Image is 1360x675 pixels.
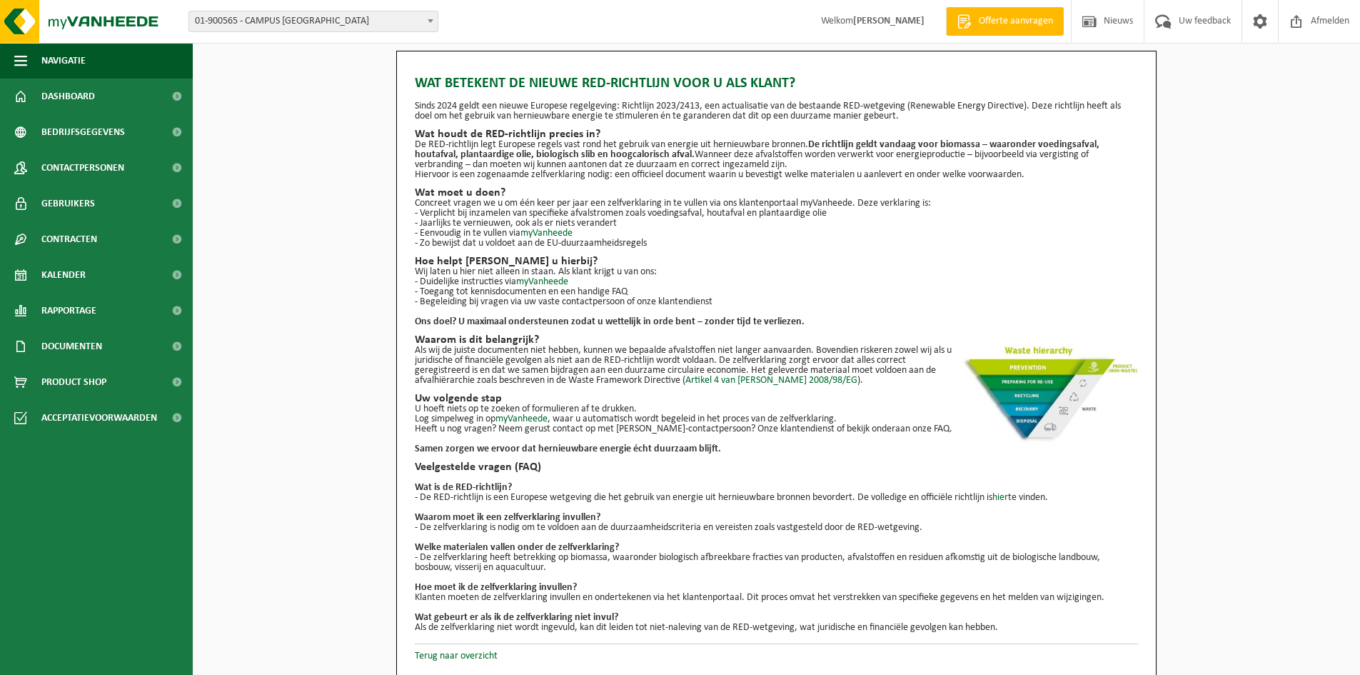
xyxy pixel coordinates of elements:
[415,461,1138,473] h2: Veelgestelde vragen (FAQ)
[41,150,124,186] span: Contactpersonen
[41,400,157,436] span: Acceptatievoorwaarden
[946,7,1064,36] a: Offerte aanvragen
[415,73,795,94] span: Wat betekent de nieuwe RED-richtlijn voor u als klant?
[415,612,618,623] b: Wat gebeurt er als ik de zelfverklaring niet invul?
[520,228,573,239] a: myVanheede
[41,114,125,150] span: Bedrijfsgegevens
[415,346,1138,386] p: Als wij de juiste documenten niet hebben, kunnen we bepaalde afvalstoffen niet langer aanvaarden....
[415,209,1138,219] p: - Verplicht bij inzamelen van specifieke afvalstromen zoals voedingsafval, houtafval en plantaard...
[41,329,102,364] span: Documenten
[415,287,1138,297] p: - Toegang tot kennisdocumenten en een handige FAQ
[415,393,1138,404] h2: Uw volgende stap
[415,334,1138,346] h2: Waarom is dit belangrijk?
[41,293,96,329] span: Rapportage
[415,267,1138,277] p: Wij laten u hier niet alleen in staan. Als klant krijgt u van ons:
[992,492,1008,503] a: hier
[41,79,95,114] span: Dashboard
[415,512,600,523] b: Waarom moet ik een zelfverklaring invullen?
[415,523,1138,533] p: - De zelfverklaring is nodig om te voldoen aan de duurzaamheidscriteria en vereisten zoals vastge...
[415,404,1138,424] p: U hoeft niets op te zoeken of formulieren af te drukken. Log simpelweg in op , waar u automatisch...
[415,553,1138,573] p: - De zelfverklaring heeft betrekking op biomassa, waaronder biologisch afbreekbare fracties van p...
[415,187,1138,199] h2: Wat moet u doen?
[41,221,97,257] span: Contracten
[415,493,1138,503] p: - De RED-richtlijn is een Europese wetgeving die het gebruik van energie uit hernieuwbare bronnen...
[415,229,1138,239] p: - Eenvoudig in te vullen via
[41,364,106,400] span: Product Shop
[415,277,1138,287] p: - Duidelijke instructies via
[415,482,512,493] b: Wat is de RED-richtlijn?
[495,414,548,424] a: myVanheede
[415,101,1138,121] p: Sinds 2024 geldt een nieuwe Europese regelgeving: Richtlijn 2023/2413, een actualisatie van de be...
[415,256,1138,267] h2: Hoe helpt [PERSON_NAME] u hierbij?
[415,582,577,593] b: Hoe moet ik de zelfverklaring invullen?
[415,542,619,553] b: Welke materialen vallen onder de zelfverklaring?
[853,16,925,26] strong: [PERSON_NAME]
[41,43,86,79] span: Navigatie
[415,593,1138,603] p: Klanten moeten de zelfverklaring invullen en ondertekenen via het klantenportaal. Dit proces omva...
[415,139,1099,160] strong: De richtlijn geldt vandaag voor biomassa – waaronder voedingsafval, houtafval, plantaardige olie,...
[415,140,1138,170] p: De RED-richtlijn legt Europese regels vast rond het gebruik van energie uit hernieuwbare bronnen....
[415,297,1138,307] p: - Begeleiding bij vragen via uw vaste contactpersoon of onze klantendienst
[189,11,438,31] span: 01-900565 - CAMPUS SINT-VINCENTIUS - ANZEGEM
[685,375,857,386] a: Artikel 4 van [PERSON_NAME] 2008/98/EG
[415,170,1138,180] p: Hiervoor is een zogenaamde zelfverklaring nodig: een officieel document waarin u bevestigt welke ...
[415,199,1138,209] p: Concreet vragen we u om één keer per jaar een zelfverklaring in te vullen via ons klantenportaal ...
[415,424,1138,434] p: Heeft u nog vragen? Neem gerust contact op met [PERSON_NAME]-contactpersoon? Onze klantendienst o...
[415,316,805,327] strong: Ons doel? U maximaal ondersteunen zodat u wettelijk in orde bent – zonder tijd te verliezen.
[41,186,95,221] span: Gebruikers
[415,129,1138,140] h2: Wat houdt de RED-richtlijn precies in?
[415,444,721,454] b: Samen zorgen we ervoor dat hernieuwbare energie écht duurzaam blijft.
[415,651,498,661] a: Terug naar overzicht
[516,276,568,287] a: myVanheede
[188,11,438,32] span: 01-900565 - CAMPUS SINT-VINCENTIUS - ANZEGEM
[415,239,1138,249] p: - Zo bewijst dat u voldoet aan de EU-duurzaamheidsregels
[975,14,1057,29] span: Offerte aanvragen
[415,219,1138,229] p: - Jaarlijks te vernieuwen, ook als er niets verandert
[41,257,86,293] span: Kalender
[415,623,1138,633] p: Als de zelfverklaring niet wordt ingevuld, kan dit leiden tot niet-naleving van de RED-wetgeving,...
